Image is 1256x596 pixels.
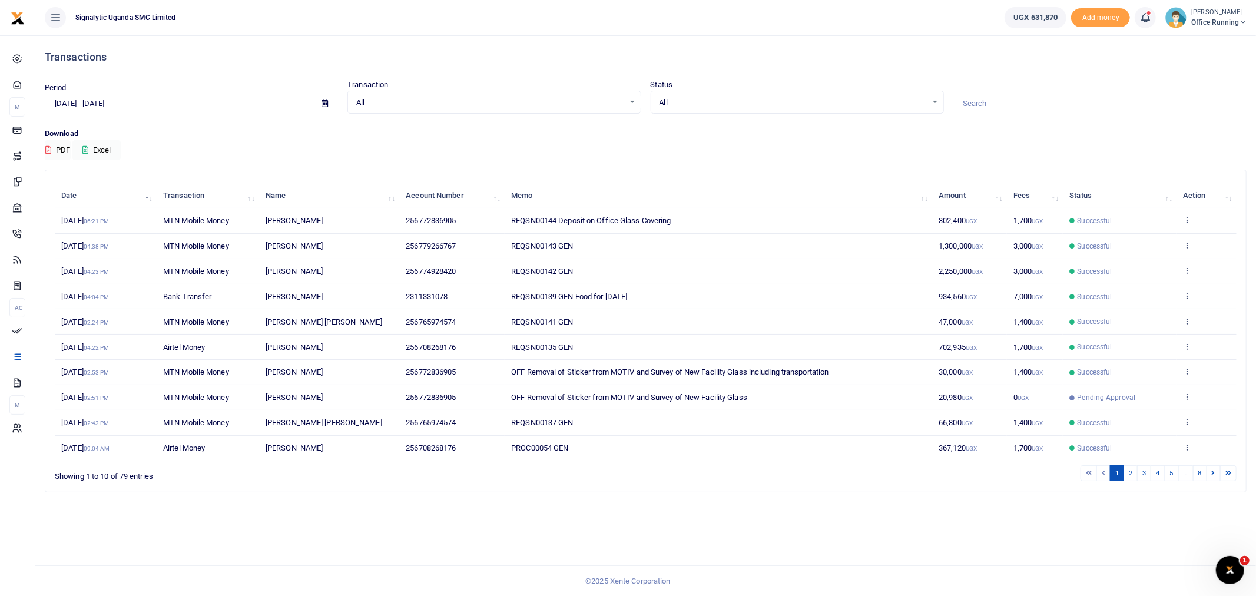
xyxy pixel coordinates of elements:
[966,345,977,351] small: UGX
[1032,218,1043,224] small: UGX
[939,292,977,301] span: 934,560
[1078,216,1112,226] span: Successful
[1032,294,1043,300] small: UGX
[84,319,110,326] small: 02:24 PM
[55,183,157,208] th: Date: activate to sort column descending
[1007,183,1063,208] th: Fees: activate to sort column ascending
[163,317,229,326] span: MTN Mobile Money
[1071,8,1130,28] li: Toup your wallet
[163,367,229,376] span: MTN Mobile Money
[61,393,109,402] span: [DATE]
[266,241,323,250] span: [PERSON_NAME]
[1191,8,1247,18] small: [PERSON_NAME]
[72,140,121,160] button: Excel
[347,79,388,91] label: Transaction
[1110,465,1124,481] a: 1
[1032,345,1043,351] small: UGX
[266,267,323,276] span: [PERSON_NAME]
[259,183,399,208] th: Name: activate to sort column ascending
[932,183,1007,208] th: Amount: activate to sort column ascending
[1032,243,1043,250] small: UGX
[1177,183,1237,208] th: Action: activate to sort column ascending
[45,94,312,114] input: select period
[511,443,568,452] span: PROC00054 GEN
[1013,216,1043,225] span: 1,700
[163,418,229,427] span: MTN Mobile Money
[61,241,109,250] span: [DATE]
[939,443,977,452] span: 367,120
[1078,367,1112,378] span: Successful
[84,243,110,250] small: 04:38 PM
[61,418,109,427] span: [DATE]
[660,97,927,108] span: All
[966,445,977,452] small: UGX
[11,13,25,22] a: logo-small logo-large logo-large
[406,418,456,427] span: 256765974574
[511,216,671,225] span: REQSN00144 Deposit on Office Glass Covering
[1078,316,1112,327] span: Successful
[1071,12,1130,21] a: Add money
[1032,369,1043,376] small: UGX
[157,183,259,208] th: Transaction: activate to sort column ascending
[939,343,977,352] span: 702,935
[1013,367,1043,376] span: 1,400
[511,317,573,326] span: REQSN00141 GEN
[1193,465,1207,481] a: 8
[84,369,110,376] small: 02:53 PM
[1032,269,1043,275] small: UGX
[939,317,973,326] span: 47,000
[163,241,229,250] span: MTN Mobile Money
[511,343,573,352] span: REQSN00135 GEN
[84,294,110,300] small: 04:04 PM
[1005,7,1066,28] a: UGX 631,870
[1018,395,1029,401] small: UGX
[1013,443,1043,452] span: 1,700
[939,241,983,250] span: 1,300,000
[1000,7,1071,28] li: Wallet ballance
[55,464,542,482] div: Showing 1 to 10 of 79 entries
[1078,241,1112,251] span: Successful
[966,218,977,224] small: UGX
[962,395,973,401] small: UGX
[1078,418,1112,428] span: Successful
[84,345,110,351] small: 04:22 PM
[266,443,323,452] span: [PERSON_NAME]
[163,216,229,225] span: MTN Mobile Money
[939,267,983,276] span: 2,250,000
[1078,392,1136,403] span: Pending Approval
[1165,7,1187,28] img: profile-user
[1013,241,1043,250] span: 3,000
[9,395,25,415] li: M
[962,420,973,426] small: UGX
[1151,465,1165,481] a: 4
[1216,556,1244,584] iframe: Intercom live chat
[1191,17,1247,28] span: Office Running
[9,97,25,117] li: M
[966,294,977,300] small: UGX
[163,267,229,276] span: MTN Mobile Money
[266,317,382,326] span: [PERSON_NAME] [PERSON_NAME]
[406,343,456,352] span: 256708268176
[962,369,973,376] small: UGX
[266,216,323,225] span: [PERSON_NAME]
[1164,465,1178,481] a: 5
[1137,465,1151,481] a: 3
[505,183,932,208] th: Memo: activate to sort column ascending
[84,420,110,426] small: 02:43 PM
[406,317,456,326] span: 256765974574
[61,443,110,452] span: [DATE]
[163,393,229,402] span: MTN Mobile Money
[1032,420,1043,426] small: UGX
[1032,445,1043,452] small: UGX
[972,269,983,275] small: UGX
[406,216,456,225] span: 256772836905
[1013,267,1043,276] span: 3,000
[1078,266,1112,277] span: Successful
[939,393,973,402] span: 20,980
[1078,342,1112,352] span: Successful
[1013,418,1043,427] span: 1,400
[356,97,624,108] span: All
[61,343,109,352] span: [DATE]
[266,292,323,301] span: [PERSON_NAME]
[163,292,211,301] span: Bank Transfer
